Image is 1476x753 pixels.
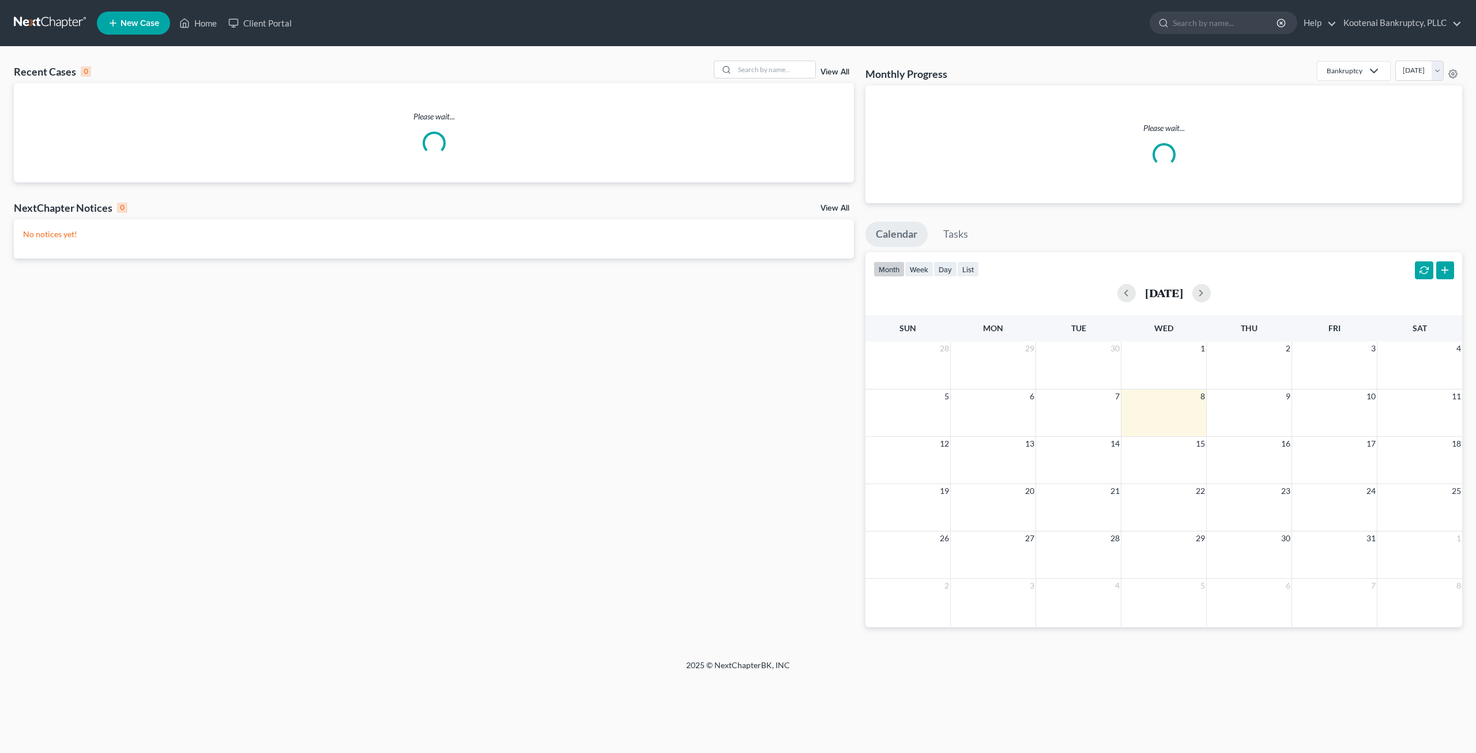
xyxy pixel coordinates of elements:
input: Search by name... [1173,12,1278,33]
a: View All [820,68,849,76]
span: 4 [1114,579,1121,593]
span: 5 [943,389,950,403]
span: 25 [1451,484,1462,498]
span: 1 [1199,342,1206,355]
span: 29 [1195,531,1206,545]
h2: [DATE] [1145,287,1183,299]
span: Wed [1154,323,1173,333]
a: Home [174,13,223,33]
div: Bankruptcy [1327,66,1362,76]
span: 2 [943,579,950,593]
span: 7 [1370,579,1377,593]
span: 5 [1199,579,1206,593]
span: 11 [1451,389,1462,403]
span: 14 [1109,437,1121,451]
div: 0 [81,66,91,77]
span: 12 [939,437,950,451]
span: 21 [1109,484,1121,498]
span: Fri [1328,323,1341,333]
span: 2 [1285,342,1291,355]
span: 8 [1199,389,1206,403]
span: 3 [1370,342,1377,355]
span: 28 [939,342,950,355]
span: 6 [1285,579,1291,593]
span: 29 [1024,342,1036,355]
p: No notices yet! [23,228,845,240]
span: 20 [1024,484,1036,498]
span: 16 [1280,437,1291,451]
span: Sat [1413,323,1427,333]
span: 27 [1024,531,1036,545]
span: 24 [1365,484,1377,498]
div: 0 [117,203,127,213]
a: Help [1298,13,1336,33]
span: Tue [1071,323,1086,333]
span: 10 [1365,389,1377,403]
a: Kootenai Bankruptcy, PLLC [1338,13,1462,33]
span: Mon [983,323,1003,333]
span: 8 [1455,579,1462,593]
h3: Monthly Progress [865,67,947,81]
div: 2025 © NextChapterBK, INC [409,660,1067,680]
p: Please wait... [875,122,1453,134]
span: New Case [121,19,159,28]
button: week [905,261,933,277]
span: 23 [1280,484,1291,498]
span: 31 [1365,531,1377,545]
button: list [957,261,979,277]
input: Search by name... [735,61,815,78]
span: 30 [1280,531,1291,545]
span: Sun [899,323,916,333]
a: Client Portal [223,13,298,33]
span: 15 [1195,437,1206,451]
span: 30 [1109,342,1121,355]
span: 28 [1109,531,1121,545]
button: month [873,261,905,277]
span: 19 [939,484,950,498]
span: 1 [1455,531,1462,545]
span: 18 [1451,437,1462,451]
p: Please wait... [14,111,854,122]
span: 4 [1455,342,1462,355]
span: Thu [1241,323,1257,333]
span: 9 [1285,389,1291,403]
span: 17 [1365,437,1377,451]
span: 7 [1114,389,1121,403]
a: Calendar [865,222,928,247]
span: 13 [1024,437,1036,451]
a: View All [820,204,849,212]
a: Tasks [933,222,978,247]
span: 3 [1029,579,1036,593]
button: day [933,261,957,277]
span: 22 [1195,484,1206,498]
span: 26 [939,531,950,545]
div: Recent Cases [14,65,91,78]
div: NextChapter Notices [14,201,127,215]
span: 6 [1029,389,1036,403]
